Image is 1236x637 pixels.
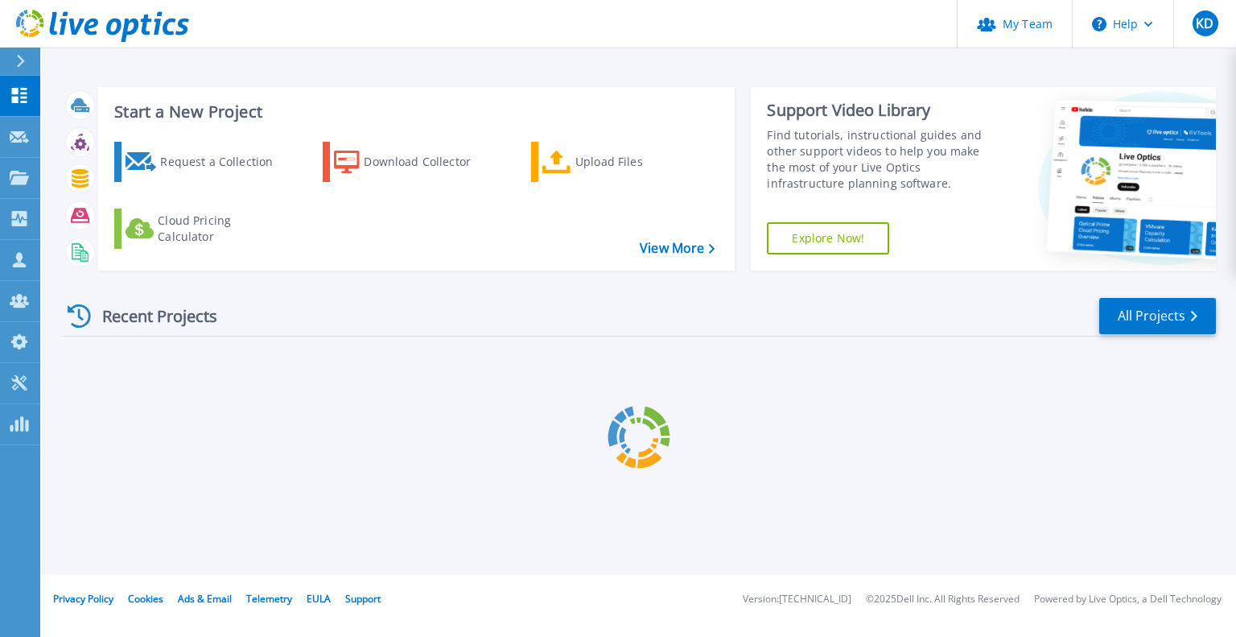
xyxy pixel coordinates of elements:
[767,222,889,254] a: Explore Now!
[158,213,286,245] div: Cloud Pricing Calculator
[743,594,851,605] li: Version: [TECHNICAL_ID]
[323,142,502,182] a: Download Collector
[345,592,381,606] a: Support
[1034,594,1222,605] li: Powered by Live Optics, a Dell Technology
[767,127,1000,192] div: Find tutorials, instructional guides and other support videos to help you make the most of your L...
[114,142,294,182] a: Request a Collection
[114,103,715,121] h3: Start a New Project
[364,146,492,178] div: Download Collector
[1196,17,1213,30] span: KD
[246,592,292,606] a: Telemetry
[53,592,113,606] a: Privacy Policy
[160,146,289,178] div: Request a Collection
[307,592,331,606] a: EULA
[114,209,294,249] a: Cloud Pricing Calculator
[640,241,715,256] a: View More
[575,146,704,178] div: Upload Files
[866,594,1020,605] li: © 2025 Dell Inc. All Rights Reserved
[531,142,711,182] a: Upload Files
[178,592,232,606] a: Ads & Email
[1099,298,1216,334] a: All Projects
[128,592,163,606] a: Cookies
[62,296,239,336] div: Recent Projects
[767,100,1000,121] div: Support Video Library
